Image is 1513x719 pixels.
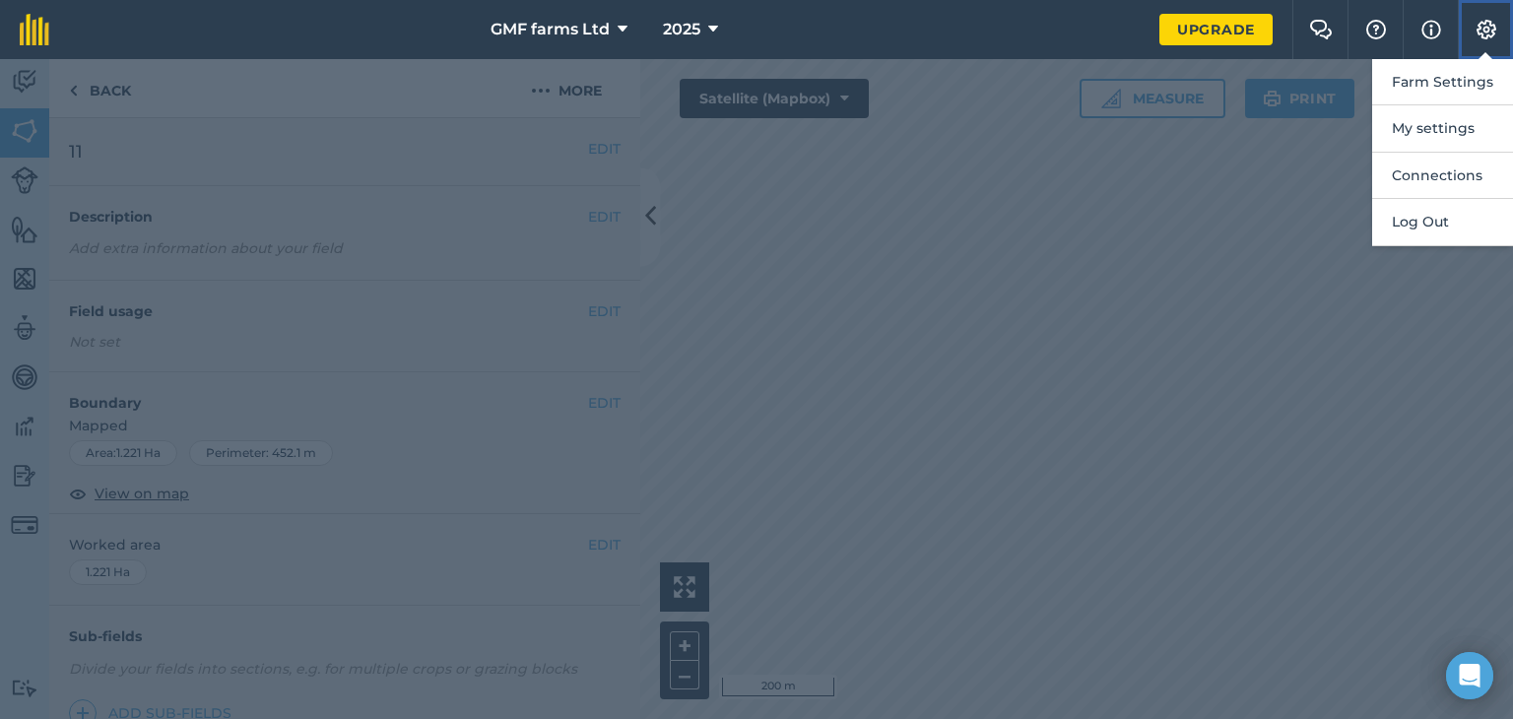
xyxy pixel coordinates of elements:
div: Open Intercom Messenger [1446,652,1493,699]
img: A cog icon [1475,20,1498,39]
button: My settings [1372,105,1513,152]
span: GMF farms Ltd [491,18,610,41]
span: 2025 [663,18,700,41]
img: fieldmargin Logo [20,14,49,45]
a: Upgrade [1159,14,1273,45]
button: Farm Settings [1372,59,1513,105]
button: Log Out [1372,199,1513,245]
img: A question mark icon [1364,20,1388,39]
button: Connections [1372,153,1513,199]
img: Two speech bubbles overlapping with the left bubble in the forefront [1309,20,1333,39]
img: svg+xml;base64,PHN2ZyB4bWxucz0iaHR0cDovL3d3dy53My5vcmcvMjAwMC9zdmciIHdpZHRoPSIxNyIgaGVpZ2h0PSIxNy... [1421,18,1441,41]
